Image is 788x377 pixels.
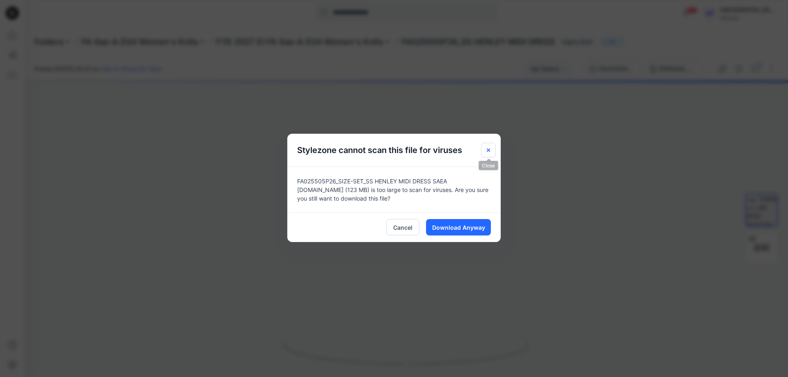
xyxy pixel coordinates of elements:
h5: Stylezone cannot scan this file for viruses [287,134,472,167]
span: Download Anyway [432,223,485,232]
button: Close [481,143,496,158]
button: Download Anyway [426,219,491,235]
span: Cancel [393,223,412,232]
button: Cancel [386,219,419,235]
div: FA025505P26_SIZE-SET_SS HENLEY MIDI DRESS SAEA [DOMAIN_NAME] (123 MB) is too large to scan for vi... [287,167,501,212]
